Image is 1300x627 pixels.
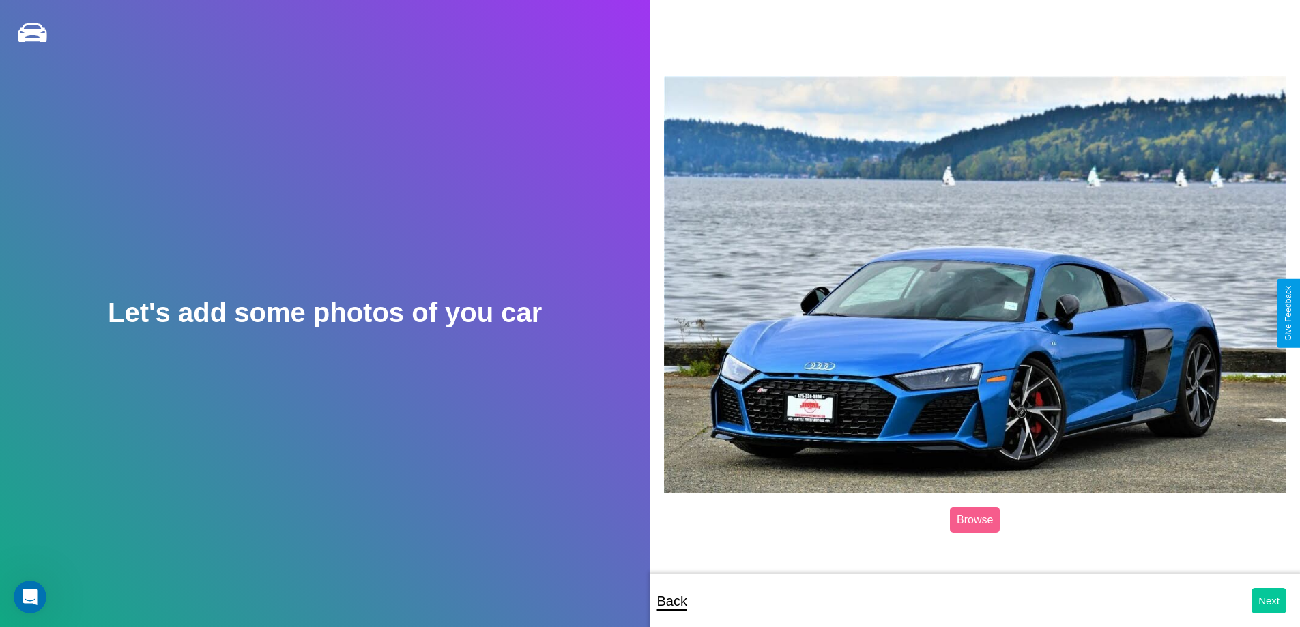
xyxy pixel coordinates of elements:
div: Give Feedback [1284,286,1293,341]
img: posted [664,76,1287,494]
label: Browse [950,507,1000,533]
iframe: Intercom live chat [14,581,46,613]
p: Back [657,589,687,613]
button: Next [1252,588,1286,613]
h2: Let's add some photos of you car [108,297,542,328]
